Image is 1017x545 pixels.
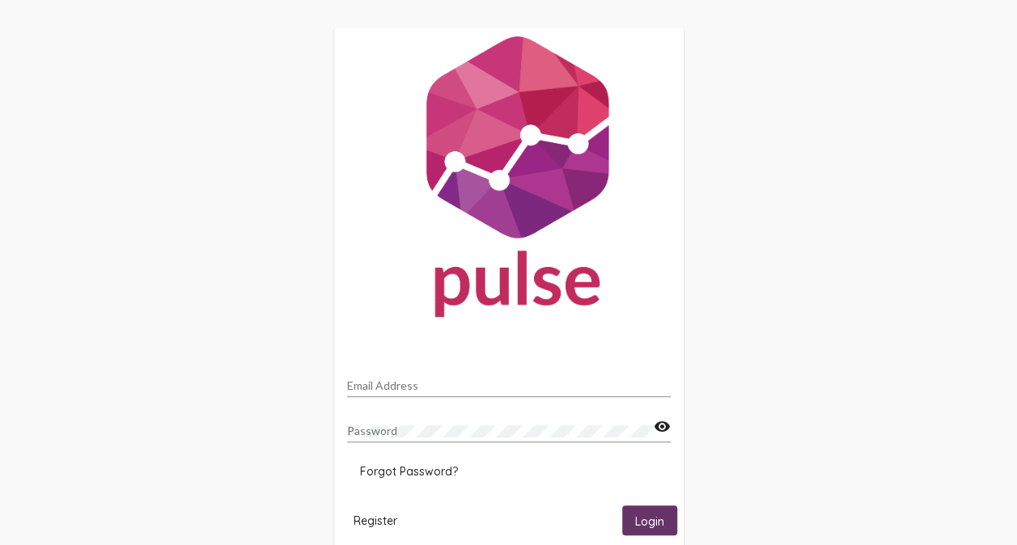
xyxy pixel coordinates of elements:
img: Pulse For Good Logo [334,27,684,333]
span: Register [354,513,397,528]
button: Register [341,505,410,535]
button: Forgot Password? [347,457,471,486]
span: Forgot Password? [360,464,458,479]
span: Login [635,513,664,528]
button: Login [622,505,677,535]
mat-icon: visibility [654,417,671,437]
